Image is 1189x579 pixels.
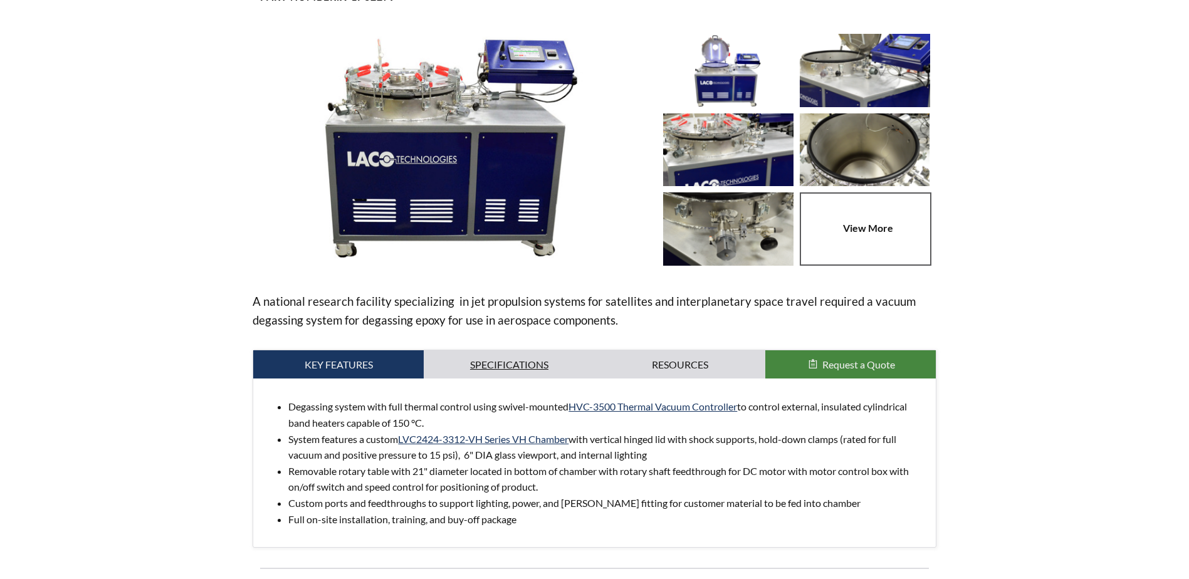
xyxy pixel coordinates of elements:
a: Key Features [253,350,424,379]
img: Thermal Degassing System for Aerospace Components, chamber ports, lid closed [663,113,794,187]
li: Full on-site installation, training, and buy-off package [288,511,925,528]
img: Thermal Degassing System for Aerospace Components, chamber ports, lid open [800,34,930,107]
img: Thermal Degassing System for Aerospace Components, chamber internal [800,113,930,187]
button: Request a Quote [765,350,936,379]
li: Removable rotary table with 21" diameter located in bottom of chamber with rotary shaft feedthrou... [288,463,925,495]
img: Thermal Degassing System for Aerospace Components, port and valve [663,192,794,266]
li: Degassing system with full thermal control using swivel-mounted to control external, insulated cy... [288,399,925,430]
img: Thermal Degassing System for Aerospace Components, front view [253,34,652,258]
a: Specifications [424,350,594,379]
li: Custom ports and feedthroughs to support lighting, power, and [PERSON_NAME] fitting for customer ... [288,495,925,511]
p: A national research facility specializing in jet propulsion systems for satellites and interplane... [253,292,936,330]
a: LVC2424-3312-VH Series VH Chamber [398,433,568,445]
a: HVC-3500 Thermal Vacuum Controller [568,400,737,412]
img: Thermal Degassing System for Aerospace Components, chamber lid open [663,34,794,107]
li: System features a custom with vertical hinged lid with shock supports, hold-down clamps (rated fo... [288,431,925,463]
span: Request a Quote [822,358,895,370]
a: Resources [595,350,765,379]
